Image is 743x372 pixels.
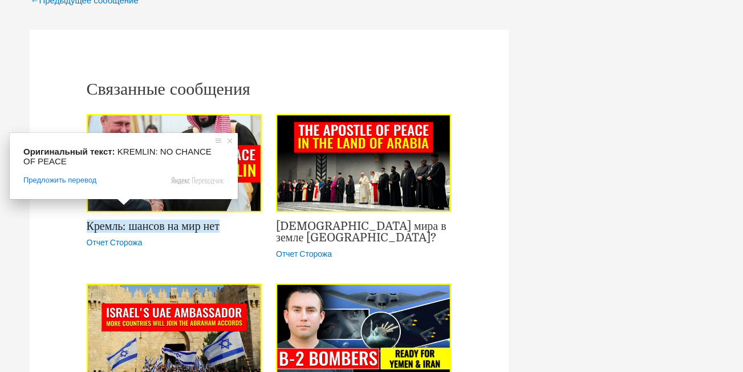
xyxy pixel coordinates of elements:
span: KREMLIN: NO CHANCE OF PEACE [23,147,214,166]
span: Оригинальный текст: [23,147,115,156]
a: Подробнее о посломстве Израиля в ОАЭ: к «Соглашениям Авраама» присоединятся новые страны [87,327,262,337]
a: Отчет Сторожа [276,249,332,258]
ya-tr-span: Связанные сообщения [87,79,250,99]
a: Отчет Сторожа [87,238,143,247]
img: Апостол мира в земле Аравийской? [276,114,451,213]
a: Кремль: шансов на мир нет [87,220,220,233]
a: Хотите узнать больше об апостоле мира в земле Аравийской? [276,157,451,168]
a: Подробнее о бомбардировщиках B-2, готовых к вылету в Йемен и Иран [276,327,451,337]
img: Кремль: шансов на мир нет [87,114,262,213]
span: Предложить перевод [23,175,96,185]
a: [DEMOGRAPHIC_DATA] мира в земле [GEOGRAPHIC_DATA]? [276,220,446,244]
